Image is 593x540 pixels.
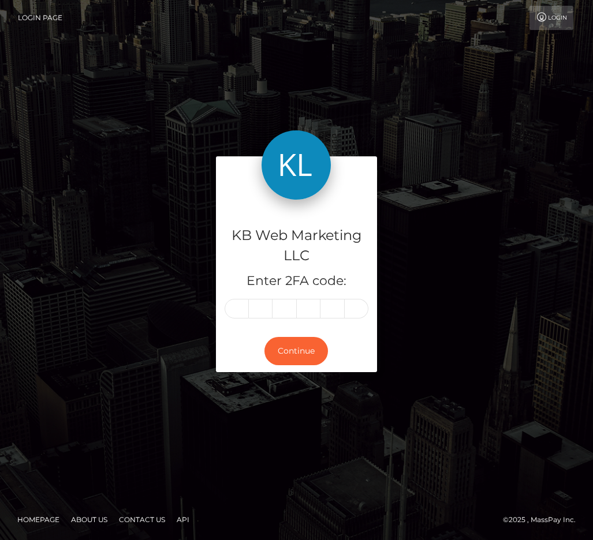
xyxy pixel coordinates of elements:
[66,511,112,528] a: About Us
[172,511,194,528] a: API
[18,6,62,30] a: Login Page
[503,513,584,526] div: © 2025 , MassPay Inc.
[529,6,573,30] a: Login
[13,511,64,528] a: Homepage
[262,130,331,200] img: KB Web Marketing LLC
[225,226,369,266] h4: KB Web Marketing LLC
[225,272,369,290] h5: Enter 2FA code:
[264,337,328,365] button: Continue
[114,511,170,528] a: Contact Us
